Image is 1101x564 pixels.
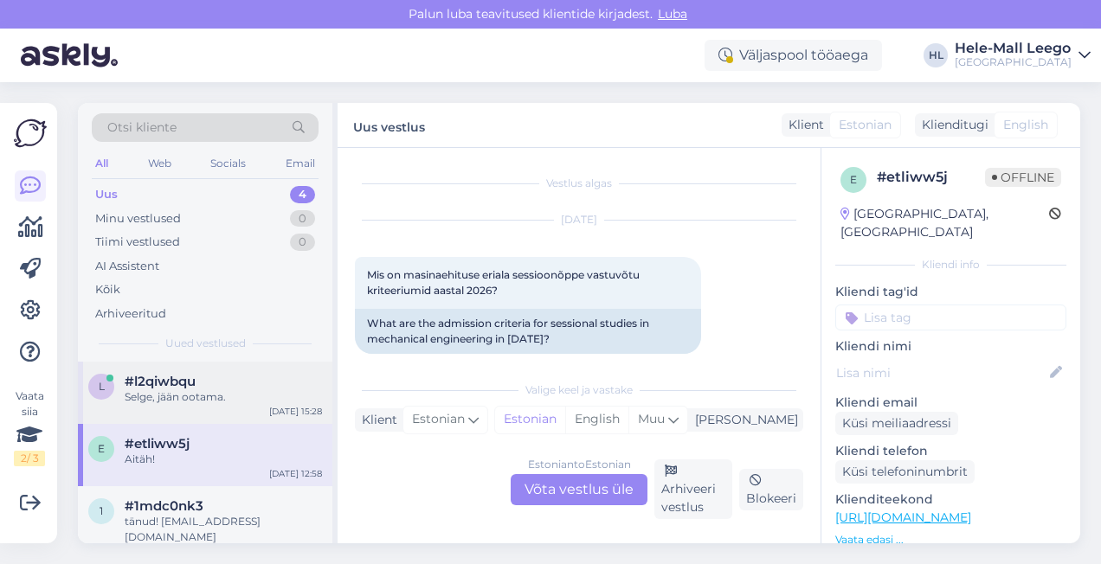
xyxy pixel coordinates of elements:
[495,407,565,433] div: Estonian
[99,380,105,393] span: l
[955,42,1091,69] a: Hele-Mall Leego[GEOGRAPHIC_DATA]
[290,186,315,203] div: 4
[835,532,1066,548] p: Vaata edasi ...
[360,355,425,368] span: 12:58
[638,411,665,426] span: Muu
[207,152,249,175] div: Socials
[653,6,692,22] span: Luba
[290,210,315,228] div: 0
[125,452,322,467] div: Aitäh!
[95,281,120,298] div: Kõik
[528,457,631,472] div: Estonian to Estonian
[14,117,47,150] img: Askly Logo
[14,388,45,466] div: Vaata siia
[367,268,642,297] span: Mis on masinaehituse eriala sessioonõppe vastuvõtu kriteeriumid aastal 2026?
[107,119,177,137] span: Otsi kliente
[835,412,958,435] div: Küsi meiliaadressi
[688,411,798,429] div: [PERSON_NAME]
[355,176,803,191] div: Vestlus algas
[412,410,465,429] span: Estonian
[835,337,1066,356] p: Kliendi nimi
[836,363,1046,382] input: Lisa nimi
[511,474,647,505] div: Võta vestlus üle
[924,43,948,67] div: HL
[835,460,975,484] div: Küsi telefoninumbrit
[282,152,319,175] div: Email
[840,205,1049,241] div: [GEOGRAPHIC_DATA], [GEOGRAPHIC_DATA]
[850,173,857,186] span: e
[985,168,1061,187] span: Offline
[835,442,1066,460] p: Kliendi telefon
[95,234,180,251] div: Tiimi vestlused
[125,498,203,514] span: #1mdc0nk3
[269,467,322,480] div: [DATE] 12:58
[355,382,803,398] div: Valige keel ja vastake
[95,186,118,203] div: Uus
[955,55,1072,69] div: [GEOGRAPHIC_DATA]
[835,490,1066,509] p: Klienditeekond
[835,304,1066,330] input: Lisa tag
[165,336,246,351] span: Uued vestlused
[915,116,988,134] div: Klienditugi
[100,504,103,517] span: 1
[353,113,425,137] label: Uus vestlus
[14,451,45,466] div: 2 / 3
[835,510,971,525] a: [URL][DOMAIN_NAME]
[92,152,112,175] div: All
[705,40,882,71] div: Väljaspool tööaega
[877,167,985,188] div: # etliww5j
[125,374,196,389] span: #l2qiwbqu
[145,152,175,175] div: Web
[125,514,322,545] div: tänud! [EMAIL_ADDRESS][DOMAIN_NAME]
[565,407,628,433] div: English
[654,459,732,519] div: Arhiveeri vestlus
[95,305,166,323] div: Arhiveeritud
[839,116,892,134] span: Estonian
[955,42,1072,55] div: Hele-Mall Leego
[95,210,181,228] div: Minu vestlused
[95,258,159,275] div: AI Assistent
[355,212,803,228] div: [DATE]
[125,389,322,405] div: Selge, jään ootama.
[782,116,824,134] div: Klient
[835,394,1066,412] p: Kliendi email
[835,257,1066,272] div: Kliendi info
[98,442,105,455] span: e
[1003,116,1048,134] span: English
[355,411,397,429] div: Klient
[290,234,315,251] div: 0
[125,436,190,452] span: #etliww5j
[739,469,803,510] div: Blokeeri
[355,309,701,354] div: What are the admission criteria for sessional studies in mechanical engineering in [DATE]?
[269,405,322,418] div: [DATE] 15:28
[835,283,1066,301] p: Kliendi tag'id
